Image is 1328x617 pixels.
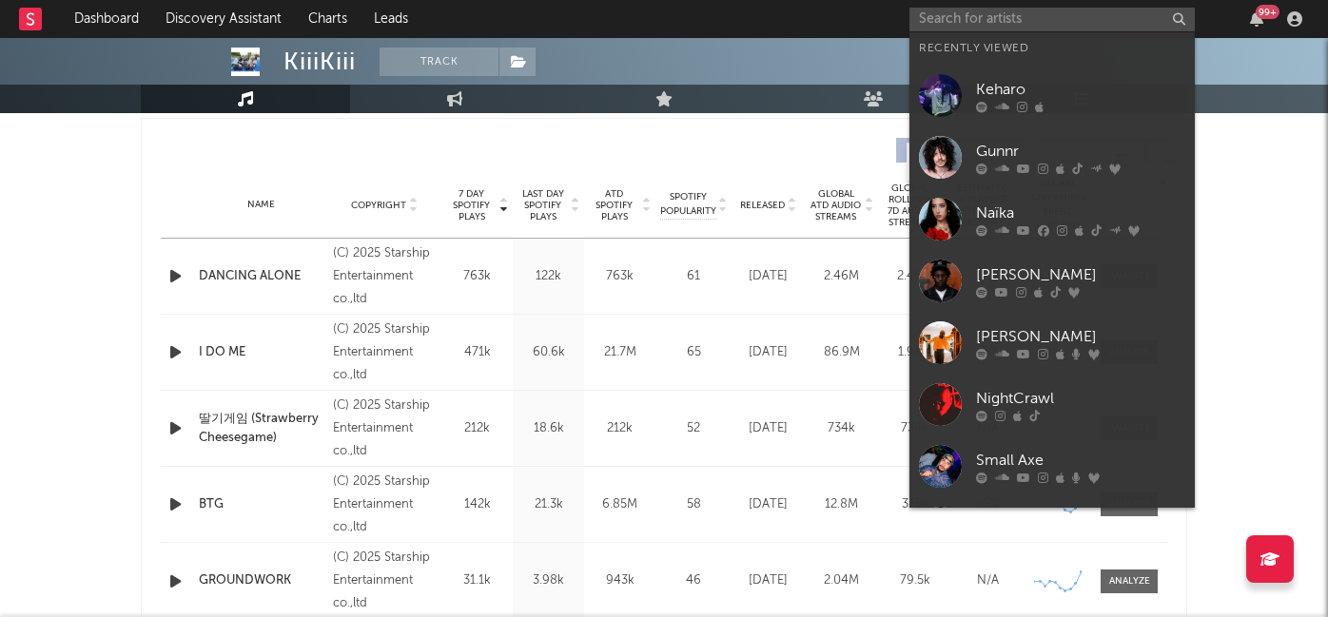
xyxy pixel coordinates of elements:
[589,343,651,362] div: 21.7M
[333,471,437,539] div: (C) 2025 Starship Entertainment co.,ltd
[736,343,800,362] div: [DATE]
[896,138,1025,163] button: Originals(8)
[333,242,437,311] div: (C) 2025 Starship Entertainment co.,ltd
[333,318,437,387] div: (C) 2025 Starship Entertainment co.,ltd
[333,547,437,615] div: (C) 2025 Starship Entertainment co.,ltd
[446,571,508,590] div: 31.1k
[909,435,1195,497] a: Small Axe
[283,48,356,76] div: KiiiKiii
[883,495,947,514] div: 335k
[660,267,727,286] div: 61
[976,202,1185,224] div: Naïka
[909,497,1195,559] a: Miraidempa
[518,571,579,590] div: 3.98k
[976,325,1185,348] div: [PERSON_NAME]
[810,343,873,362] div: 86.9M
[589,571,651,590] div: 943k
[518,343,579,362] div: 60.6k
[446,188,497,222] span: 7 Day Spotify Plays
[810,571,873,590] div: 2.04M
[736,571,800,590] div: [DATE]
[1256,5,1279,19] div: 99 +
[589,419,651,438] div: 212k
[810,188,862,222] span: Global ATD Audio Streams
[909,188,1195,250] a: Naïka
[883,183,935,228] span: Global Rolling 7D Audio Streams
[589,267,651,286] div: 763k
[518,267,579,286] div: 122k
[736,495,800,514] div: [DATE]
[909,126,1195,188] a: Gunnr
[909,65,1195,126] a: Keharo
[883,343,947,362] div: 1.98M
[518,188,568,222] span: Last Day Spotify Plays
[976,78,1185,101] div: Keharo
[660,495,727,514] div: 58
[810,419,873,438] div: 734k
[660,419,727,438] div: 52
[883,267,947,286] div: 2.46M
[446,419,508,438] div: 212k
[199,410,323,447] a: 딸기게임 (Strawberry Cheesegame)
[660,343,727,362] div: 65
[199,267,323,286] a: DANCING ALONE
[351,200,406,211] span: Copyright
[883,419,947,438] div: 734k
[740,200,785,211] span: Released
[446,343,508,362] div: 471k
[976,140,1185,163] div: Gunnr
[446,495,508,514] div: 142k
[333,395,437,463] div: (C) 2025 Starship Entertainment co.,ltd
[518,419,579,438] div: 18.6k
[909,374,1195,435] a: NightCrawl
[976,263,1185,286] div: [PERSON_NAME]
[199,571,323,590] a: GROUNDWORK
[589,495,651,514] div: 6.85M
[810,267,873,286] div: 2.46M
[956,571,1020,590] div: N/A
[909,8,1195,31] input: Search for artists
[380,48,498,76] button: Track
[199,495,323,514] a: BTG
[199,198,323,212] div: Name
[1250,11,1263,27] button: 99+
[909,312,1195,374] a: [PERSON_NAME]
[976,449,1185,472] div: Small Axe
[660,571,727,590] div: 46
[660,190,716,219] span: Spotify Popularity
[736,419,800,438] div: [DATE]
[908,155,1108,170] input: Search by song name or URL
[883,571,947,590] div: 79.5k
[518,495,579,514] div: 21.3k
[736,267,800,286] div: [DATE]
[446,267,508,286] div: 763k
[919,37,1185,60] div: Recently Viewed
[909,250,1195,312] a: [PERSON_NAME]
[976,387,1185,410] div: NightCrawl
[199,343,323,362] a: I DO ME
[810,495,873,514] div: 12.8M
[589,188,639,222] span: ATD Spotify Plays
